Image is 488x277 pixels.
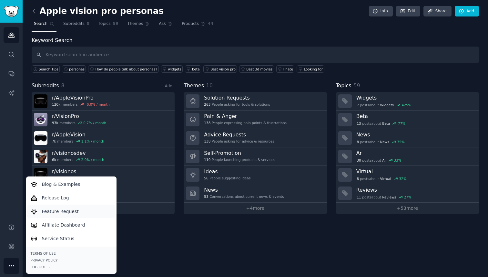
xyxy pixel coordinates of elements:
[357,158,361,163] span: 30
[81,139,104,144] div: 1.1 % / month
[42,181,80,188] p: Blog & Examples
[27,232,115,245] a: Service Status
[27,205,115,218] a: Feature Request
[32,92,175,111] a: r/AppleVisionPro120kmembers-0.0% / month
[32,111,175,129] a: r/VisionPro93kmembers0.7% / month
[86,102,110,107] div: -0.0 % / month
[204,150,275,156] h3: Self-Promotion
[204,102,270,107] div: People asking for tools & solutions
[204,139,274,144] div: People asking for advice & resources
[27,177,115,191] a: Blog & Examples
[32,65,60,73] button: Search Tips
[357,140,359,144] span: 8
[208,21,213,27] span: 44
[32,6,164,16] h2: Apple vision pro personas
[52,168,104,175] h3: r/ visionos
[283,67,293,71] div: I hate
[125,19,152,32] a: Themes
[356,121,406,126] div: post s about
[184,184,327,203] a: News53Conversations about current news & events
[204,157,275,162] div: People launching products & services
[369,6,393,17] a: Info
[34,168,47,182] img: visionos
[185,65,201,73] a: beta
[336,147,479,166] a: Ar30postsaboutAr33%
[336,129,479,147] a: News8postsaboutNews75%
[397,140,404,144] div: 75 %
[204,94,270,101] h3: Solution Requests
[52,139,56,144] span: 7k
[159,21,166,27] span: Ask
[356,139,405,145] div: post s about
[157,19,175,32] a: Ask
[204,139,210,144] span: 138
[357,121,361,126] span: 13
[394,158,401,163] div: 33 %
[184,111,327,129] a: Pain & Anger138People expressing pain points & frustrations
[204,157,210,162] span: 110
[356,186,474,193] h3: Reviews
[382,195,396,199] span: Reviews
[179,19,216,32] a: Products44
[52,102,60,107] span: 120k
[34,94,47,108] img: AppleVisionPro
[297,65,324,73] a: Looking for
[27,191,115,205] a: Release Log
[356,168,474,175] h3: Virtual
[52,102,110,107] div: members
[184,203,327,214] a: +4more
[356,102,412,108] div: post s about
[204,176,250,180] div: People suggesting ideas
[204,102,210,107] span: 263
[52,121,106,125] div: members
[98,21,110,27] span: Topics
[203,65,237,73] a: Best vision pro
[42,195,69,201] p: Release Log
[380,176,391,181] span: Virtual
[34,150,47,163] img: visionosdev
[182,21,199,27] span: Products
[380,103,394,107] span: Widgets
[32,166,175,184] a: r/visionos4kmembers0.9% / month
[61,19,92,32] a: Subreddits8
[184,147,327,166] a: Self-Promotion110People launching products & services
[192,67,200,71] div: beta
[382,121,390,126] span: Beta
[336,184,479,203] a: Reviews11postsaboutReviews27%
[204,194,208,199] span: 53
[32,129,175,147] a: r/AppleVision7kmembers1.1% / month
[399,176,406,181] div: 32 %
[81,176,104,180] div: 0.9 % / month
[357,176,359,181] span: 8
[357,103,359,107] span: 7
[380,140,389,144] span: News
[184,82,204,90] span: Themes
[52,139,104,144] div: members
[357,195,361,199] span: 11
[204,131,274,138] h3: Advice Requests
[356,194,412,200] div: post s about
[239,65,274,73] a: Best 3d movies
[168,67,181,71] div: widgets
[4,6,19,17] img: GummySearch logo
[32,147,175,166] a: r/visionosdev6kmembers2.0% / month
[52,113,106,120] h3: r/ VisionPro
[204,186,284,193] h3: News
[52,176,104,180] div: members
[42,222,85,229] p: Affiliate Dashboard
[34,21,47,27] span: Search
[127,21,143,27] span: Themes
[34,113,47,126] img: VisionPro
[398,121,405,126] div: 77 %
[276,65,295,73] a: I hate
[161,65,183,73] a: widgets
[52,176,56,180] span: 4k
[336,82,351,90] span: Topics
[336,111,479,129] a: Beta13postsaboutBeta77%
[42,235,75,242] p: Service Status
[32,37,72,43] label: Keyword Search
[356,157,402,163] div: post s about
[42,208,79,215] p: Feature Request
[304,67,323,71] div: Looking for
[204,113,287,120] h3: Pain & Anger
